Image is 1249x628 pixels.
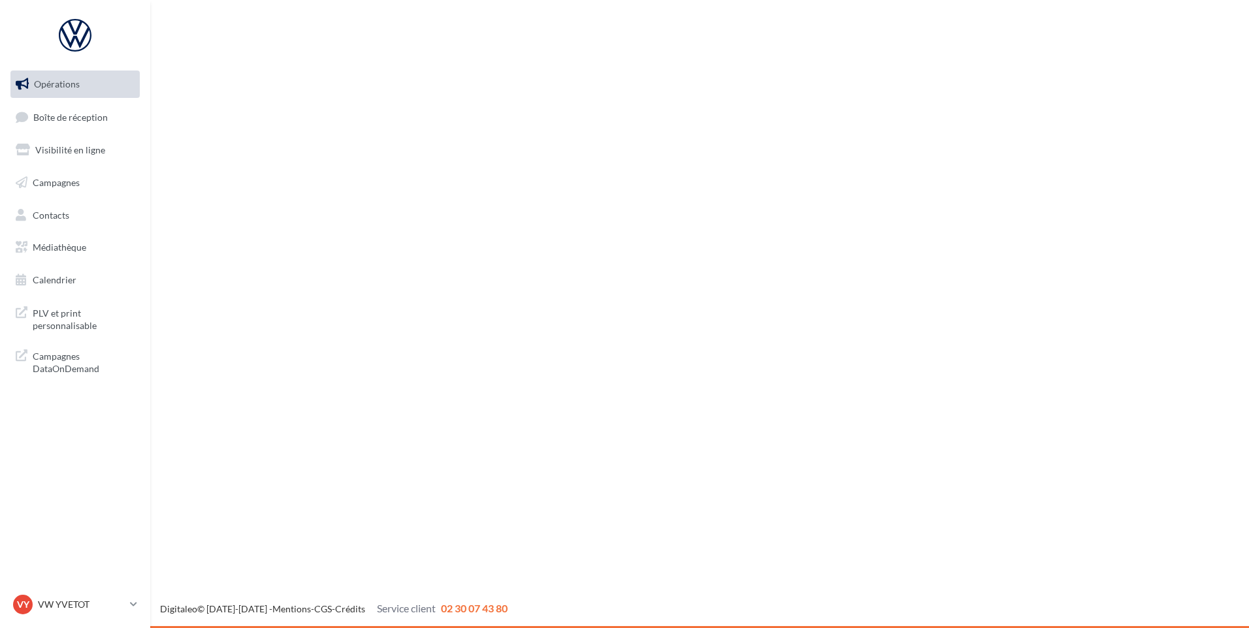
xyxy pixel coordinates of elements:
[8,169,142,196] a: Campagnes
[377,602,436,614] span: Service client
[33,347,135,375] span: Campagnes DataOnDemand
[8,299,142,338] a: PLV et print personnalisable
[335,603,365,614] a: Crédits
[38,598,125,611] p: VW YVETOT
[8,234,142,261] a: Médiathèque
[160,603,508,614] span: © [DATE]-[DATE] - - -
[8,266,142,294] a: Calendrier
[33,111,108,122] span: Boîte de réception
[34,78,80,89] span: Opérations
[8,342,142,381] a: Campagnes DataOnDemand
[314,603,332,614] a: CGS
[441,602,508,614] span: 02 30 07 43 80
[10,592,140,617] a: VY VW YVETOT
[17,598,29,611] span: VY
[272,603,311,614] a: Mentions
[160,603,197,614] a: Digitaleo
[8,71,142,98] a: Opérations
[8,136,142,164] a: Visibilité en ligne
[8,202,142,229] a: Contacts
[33,177,80,188] span: Campagnes
[33,209,69,220] span: Contacts
[35,144,105,155] span: Visibilité en ligne
[33,304,135,332] span: PLV et print personnalisable
[8,103,142,131] a: Boîte de réception
[33,274,76,285] span: Calendrier
[33,242,86,253] span: Médiathèque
